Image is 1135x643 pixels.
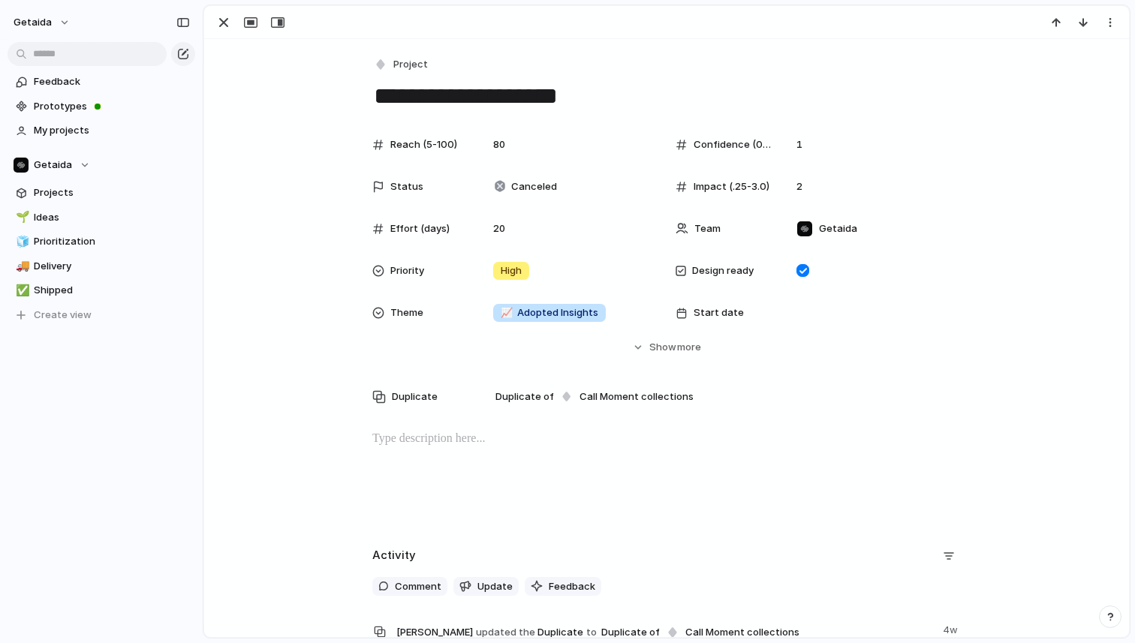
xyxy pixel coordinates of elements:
[692,263,754,278] span: Design ready
[16,282,26,299] div: ✅
[549,579,595,594] span: Feedback
[372,547,416,564] h2: Activity
[14,15,52,30] span: getaida
[477,579,513,594] span: Update
[790,179,808,194] span: 2
[694,137,772,152] span: Confidence (0.3-1)
[392,389,438,404] span: Duplicate
[34,210,190,225] span: Ideas
[396,625,473,640] span: [PERSON_NAME]
[8,182,195,204] a: Projects
[819,221,857,236] span: Getaida
[14,283,29,298] button: ✅
[8,206,195,229] a: 🌱Ideas
[599,623,802,642] button: Duplicate of Call Moment collections
[501,263,522,278] span: High
[453,577,519,596] button: Update
[34,99,190,114] span: Prototypes
[8,119,195,142] a: My projects
[8,95,195,118] a: Prototypes
[372,577,447,596] button: Comment
[649,340,676,355] span: Show
[943,620,961,638] span: 4w
[8,255,195,278] a: 🚚Delivery
[34,283,190,298] span: Shipped
[511,179,557,194] span: Canceled
[694,305,744,320] span: Start date
[372,334,961,361] button: Showmore
[694,179,769,194] span: Impact (.25-3.0)
[14,234,29,249] button: 🧊
[501,305,598,320] span: Adopted Insights
[390,221,450,236] span: Effort (days)
[34,185,190,200] span: Projects
[395,579,441,594] span: Comment
[8,71,195,93] a: Feedback
[14,259,29,274] button: 🚚
[487,137,511,152] span: 80
[16,233,26,251] div: 🧊
[790,137,808,152] span: 1
[7,11,78,35] button: getaida
[14,210,29,225] button: 🌱
[694,221,721,236] span: Team
[8,154,195,176] button: Getaida
[8,279,195,302] a: ✅Shipped
[34,234,190,249] span: Prioritization
[16,257,26,275] div: 🚚
[487,221,511,236] span: 20
[34,123,190,138] span: My projects
[34,308,92,323] span: Create view
[390,179,423,194] span: Status
[390,137,457,152] span: Reach (5-100)
[390,305,423,320] span: Theme
[34,74,190,89] span: Feedback
[677,340,701,355] span: more
[390,263,424,278] span: Priority
[371,54,432,76] button: Project
[34,158,72,173] span: Getaida
[501,306,513,318] span: 📈
[8,230,195,253] a: 🧊Prioritization
[34,259,190,274] span: Delivery
[525,577,601,596] button: Feedback
[493,387,696,407] button: Duplicate of Call Moment collections
[586,625,597,640] span: to
[393,57,428,72] span: Project
[16,209,26,226] div: 🌱
[476,625,535,640] span: updated the
[8,304,195,326] button: Create view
